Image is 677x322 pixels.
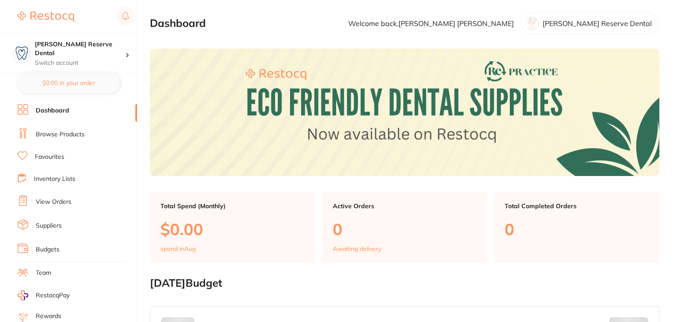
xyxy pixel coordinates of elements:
[36,198,71,206] a: View Orders
[18,290,28,300] img: RestocqPay
[18,7,74,27] a: Restocq Logo
[35,59,125,67] p: Switch account
[36,221,62,230] a: Suppliers
[18,72,119,94] button: $0.00 in your order
[35,40,125,57] h4: Logan Reserve Dental
[36,130,85,139] a: Browse Products
[150,192,315,263] a: Total Spend (Monthly)$0.00spend inAug
[505,220,649,238] p: 0
[322,192,487,263] a: Active Orders0Awaiting delivery
[36,291,70,300] span: RestocqPay
[543,19,652,27] p: [PERSON_NAME] Reserve Dental
[36,269,51,277] a: Team
[348,19,514,27] p: Welcome back, [PERSON_NAME] [PERSON_NAME]
[150,277,659,289] h2: [DATE] Budget
[150,17,206,30] h2: Dashboard
[14,45,30,61] img: Logan Reserve Dental
[160,220,305,238] p: $0.00
[36,245,60,254] a: Budgets
[494,192,659,263] a: Total Completed Orders0
[18,11,74,22] img: Restocq Logo
[505,202,649,210] p: Total Completed Orders
[333,245,381,252] p: Awaiting delivery
[34,175,75,183] a: Inventory Lists
[36,312,61,321] a: Rewards
[36,106,69,115] a: Dashboard
[18,290,70,300] a: RestocqPay
[333,202,477,210] p: Active Orders
[35,153,64,161] a: Favourites
[160,245,196,252] p: spend in Aug
[160,202,305,210] p: Total Spend (Monthly)
[150,49,659,176] img: Dashboard
[333,220,477,238] p: 0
